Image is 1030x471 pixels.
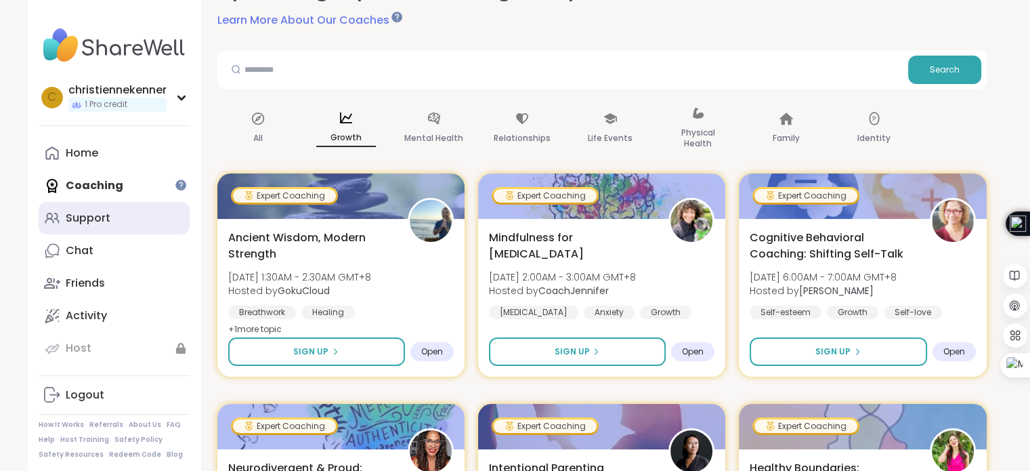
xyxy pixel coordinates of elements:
[640,306,691,319] div: Growth
[228,270,371,284] span: [DATE] 1:30AM - 2:30AM GMT+8
[750,230,914,262] span: Cognitive Behavioral Coaching: Shifting Self-Talk
[301,306,355,319] div: Healing
[66,308,107,323] div: Activity
[421,346,443,357] span: Open
[253,130,263,146] p: All
[39,267,190,300] a: Friends
[66,146,98,161] div: Home
[129,420,161,430] a: About Us
[391,12,402,22] iframe: Spotlight
[489,230,653,262] span: Mindfulness for [MEDICAL_DATA]
[404,130,463,146] p: Mental Health
[682,346,704,357] span: Open
[39,137,190,169] a: Home
[233,419,336,433] div: Expert Coaching
[750,270,897,284] span: [DATE] 6:00AM - 7:00AM GMT+8
[670,200,712,242] img: CoachJennifer
[932,200,974,242] img: Fausta
[39,435,55,445] a: Help
[228,230,393,262] span: Ancient Wisdom, Modern Strength
[66,276,105,291] div: Friends
[908,56,981,84] button: Search
[167,450,183,459] a: Blog
[489,284,636,298] span: Hosted by
[815,346,851,358] span: Sign Up
[66,388,104,403] div: Logout
[47,89,56,106] span: c
[489,306,578,319] div: [MEDICAL_DATA]
[39,300,190,332] a: Activity
[278,284,330,298] b: GokuCloud
[554,346,589,358] span: Sign Up
[66,341,91,356] div: Host
[668,125,728,152] p: Physical Health
[754,189,857,203] div: Expert Coaching
[217,12,400,28] a: Learn More About Our Coaches
[114,435,163,445] a: Safety Policy
[39,420,84,430] a: How It Works
[754,419,857,433] div: Expert Coaching
[857,130,890,146] p: Identity
[750,337,926,366] button: Sign Up
[494,130,551,146] p: Relationships
[228,337,405,366] button: Sign Up
[109,450,161,459] a: Redeem Code
[60,435,109,445] a: Host Training
[68,83,167,98] div: christiennekenner
[410,200,452,242] img: GokuCloud
[39,332,190,365] a: Host
[39,234,190,267] a: Chat
[167,420,181,430] a: FAQ
[228,284,371,298] span: Hosted by
[233,189,336,203] div: Expert Coaching
[584,306,635,319] div: Anxiety
[827,306,878,319] div: Growth
[773,130,800,146] p: Family
[943,346,965,357] span: Open
[494,189,597,203] div: Expert Coaching
[930,64,960,76] span: Search
[316,129,376,147] p: Growth
[494,419,597,433] div: Expert Coaching
[39,202,190,234] a: Support
[884,306,942,319] div: Self-love
[66,211,110,226] div: Support
[85,99,127,110] span: 1 Pro credit
[89,420,123,430] a: Referrals
[489,337,666,366] button: Sign Up
[39,450,104,459] a: Safety Resources
[750,284,897,298] span: Hosted by
[293,346,328,358] span: Sign Up
[39,22,190,69] img: ShareWell Nav Logo
[39,379,190,411] a: Logout
[66,243,93,258] div: Chat
[588,130,632,146] p: Life Events
[538,284,609,298] b: CoachJennifer
[750,306,821,319] div: Self-esteem
[1010,216,1026,232] img: logo_icon_black.svg
[799,284,874,298] b: [PERSON_NAME]
[175,180,186,190] iframe: Spotlight
[228,306,296,319] div: Breathwork
[489,270,636,284] span: [DATE] 2:00AM - 3:00AM GMT+8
